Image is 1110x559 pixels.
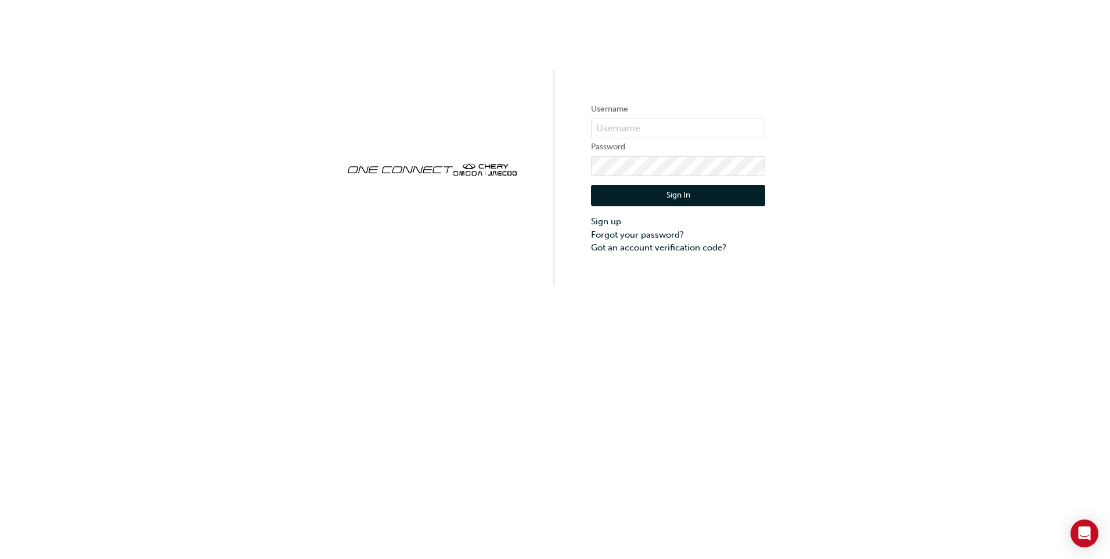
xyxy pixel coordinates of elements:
[591,185,765,207] button: Sign In
[591,140,765,154] label: Password
[591,228,765,242] a: Forgot your password?
[591,119,765,138] input: Username
[591,215,765,228] a: Sign up
[591,241,765,255] a: Got an account verification code?
[345,153,519,184] img: oneconnect
[1071,519,1098,547] div: Open Intercom Messenger
[591,102,765,116] label: Username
